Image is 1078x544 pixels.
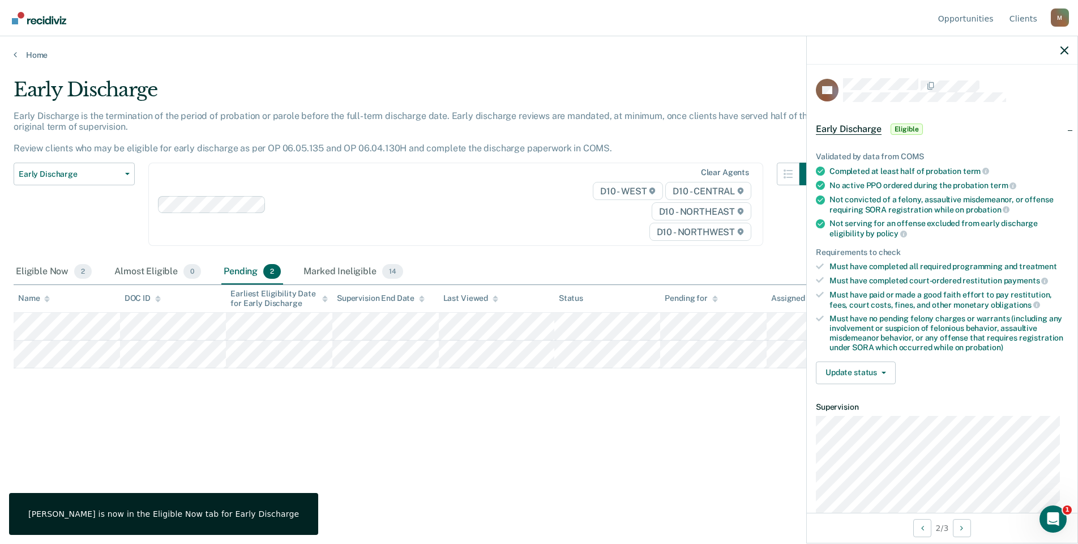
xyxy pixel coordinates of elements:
div: Supervision End Date [337,294,425,303]
div: DOC ID [125,294,161,303]
div: Earliest Eligibility Date for Early Discharge [230,289,328,308]
a: Home [14,50,1064,60]
span: 2 [74,264,92,279]
div: Early DischargeEligible [807,111,1077,147]
span: D10 - NORTHEAST [652,202,751,220]
span: policy [876,229,907,238]
span: D10 - NORTHWEST [649,223,751,241]
div: Early Discharge [14,78,822,110]
div: Almost Eligible [112,260,203,284]
button: Update status [816,362,896,384]
div: Eligible Now [14,260,94,284]
div: Validated by data from COMS [816,152,1068,161]
div: M [1051,8,1069,27]
div: Last Viewed [443,294,498,303]
button: Profile dropdown button [1051,8,1069,27]
div: Status [559,294,583,303]
span: probation [966,205,1010,214]
span: obligations [991,300,1040,309]
span: payments [1004,276,1049,285]
iframe: Intercom live chat [1039,505,1067,533]
span: term [990,181,1016,190]
span: D10 - WEST [593,182,663,200]
span: Eligible [891,124,923,135]
div: Must have no pending felony charges or warrants (including any involvement or suspicion of feloni... [829,314,1068,352]
div: [PERSON_NAME] is now in the Eligible Now tab for Early Discharge [28,509,299,519]
img: Recidiviz [12,12,66,24]
div: Must have completed court-ordered restitution [829,275,1068,286]
button: Next Opportunity [953,519,971,537]
p: Early Discharge is the termination of the period of probation or parole before the full-term disc... [14,110,818,154]
span: 0 [183,264,201,279]
button: Previous Opportunity [913,519,931,537]
span: Early Discharge [816,124,882,135]
div: Completed at least half of probation [829,166,1068,176]
div: Not convicted of a felony, assaultive misdemeanor, or offense requiring SORA registration while on [829,195,1068,214]
dt: Supervision [816,402,1068,412]
span: treatment [1019,262,1057,271]
div: 2 / 3 [807,513,1077,543]
div: Clear agents [701,168,749,177]
div: Must have paid or made a good faith effort to pay restitution, fees, court costs, fines, and othe... [829,290,1068,309]
span: 14 [382,264,403,279]
span: 1 [1063,505,1072,515]
span: D10 - CENTRAL [665,182,751,200]
span: probation) [965,343,1003,352]
div: Requirements to check [816,248,1068,257]
div: Assigned to [771,294,824,303]
span: 2 [263,264,281,279]
div: Not serving for an offense excluded from early discharge eligibility by [829,219,1068,238]
div: Name [18,294,50,303]
div: Must have completed all required programming and [829,262,1068,271]
div: Pending for [665,294,717,303]
div: Pending [221,260,283,284]
span: Early Discharge [19,169,121,179]
div: No active PPO ordered during the probation [829,180,1068,190]
div: Marked Ineligible [301,260,405,284]
span: term [963,167,989,176]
